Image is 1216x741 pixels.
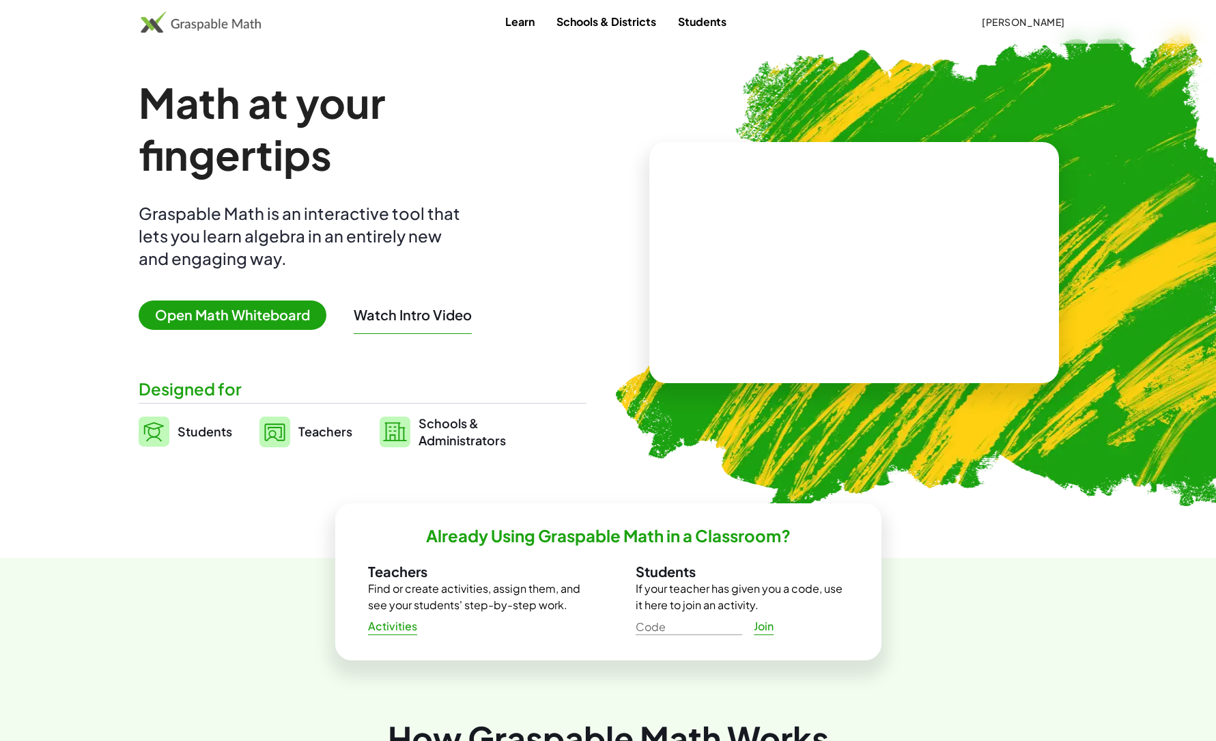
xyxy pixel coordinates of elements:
[368,619,418,634] span: Activities
[667,9,737,34] a: Students
[139,76,573,180] h1: Math at your fingertips
[546,9,667,34] a: Schools & Districts
[636,581,849,613] p: If your teacher has given you a code, use it here to join an activity.
[982,16,1065,28] span: [PERSON_NAME]
[636,563,849,581] h3: Students
[139,417,169,447] img: svg%3e
[368,563,581,581] h3: Teachers
[419,415,506,449] span: Schools & Administrators
[494,9,546,34] a: Learn
[139,415,232,449] a: Students
[298,423,352,439] span: Teachers
[139,309,337,323] a: Open Math Whiteboard
[754,619,774,634] span: Join
[178,423,232,439] span: Students
[752,212,957,314] video: What is this? This is dynamic math notation. Dynamic math notation plays a central role in how Gr...
[380,415,506,449] a: Schools &Administrators
[426,525,791,546] h2: Already Using Graspable Math in a Classroom?
[368,581,581,613] p: Find or create activities, assign them, and see your students' step-by-step work.
[139,378,586,400] div: Designed for
[380,417,410,447] img: svg%3e
[357,614,429,639] a: Activities
[139,300,326,330] span: Open Math Whiteboard
[971,10,1076,34] button: [PERSON_NAME]
[742,614,786,639] a: Join
[259,415,352,449] a: Teachers
[139,202,466,270] div: Graspable Math is an interactive tool that lets you learn algebra in an entirely new and engaging...
[259,417,290,447] img: svg%3e
[354,306,472,324] button: Watch Intro Video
